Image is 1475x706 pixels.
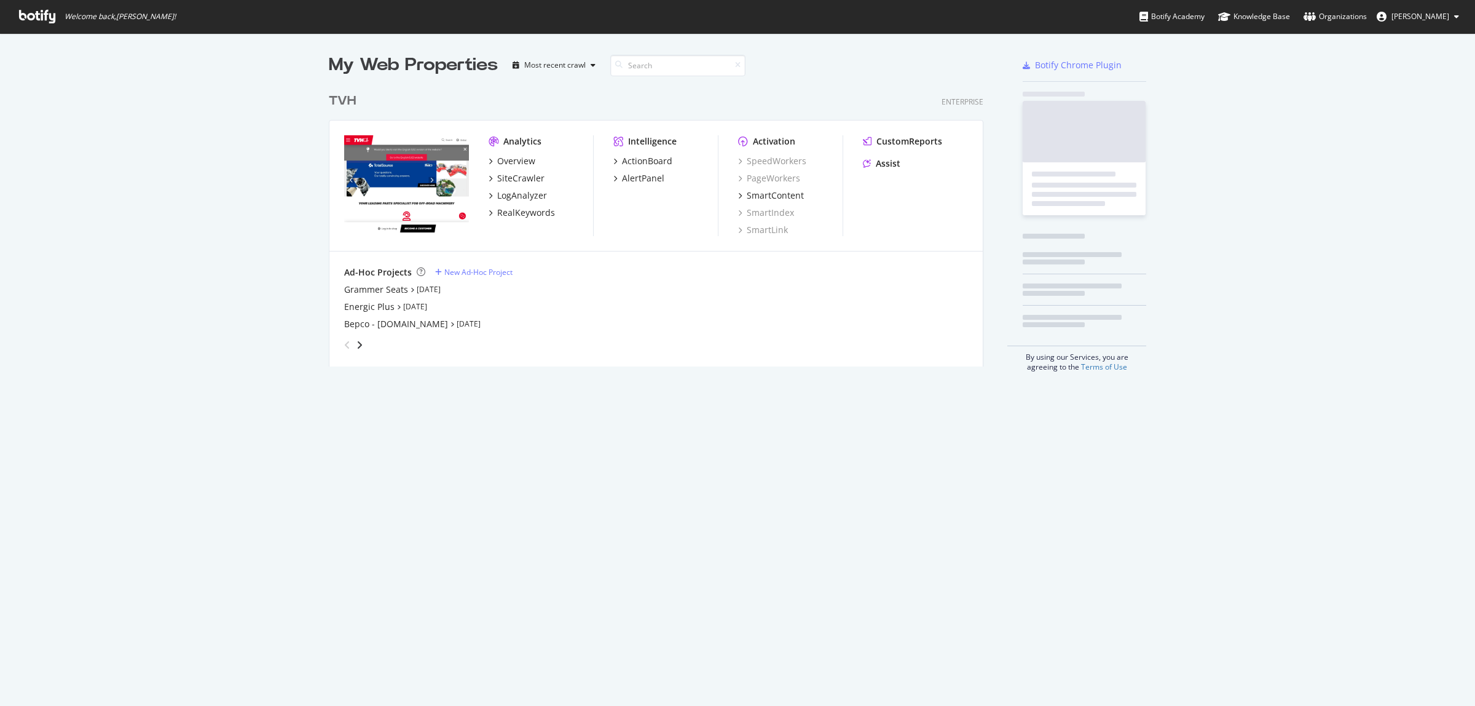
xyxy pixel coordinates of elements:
[403,301,427,312] a: [DATE]
[1023,59,1122,71] a: Botify Chrome Plugin
[613,155,672,167] a: ActionBoard
[497,172,545,184] div: SiteCrawler
[503,135,541,148] div: Analytics
[738,172,800,184] a: PageWorkers
[489,207,555,219] a: RealKeywords
[1304,10,1367,23] div: Organizations
[329,92,361,110] a: TVH
[1081,362,1127,372] a: Terms of Use
[876,135,942,148] div: CustomReports
[339,335,355,355] div: angle-left
[1139,10,1205,23] div: Botify Academy
[622,155,672,167] div: ActionBoard
[524,61,586,69] div: Most recent crawl
[344,301,395,313] a: Energic Plus
[863,157,900,170] a: Assist
[344,318,448,330] a: Bepco - [DOMAIN_NAME]
[417,284,441,295] a: [DATE]
[613,172,664,184] a: AlertPanel
[457,319,481,329] a: [DATE]
[1391,11,1449,22] span: Shiwani Laghawe
[329,92,356,110] div: TVH
[1035,59,1122,71] div: Botify Chrome Plugin
[355,339,364,351] div: angle-right
[738,224,788,236] a: SmartLink
[435,267,513,277] a: New Ad-Hoc Project
[753,135,795,148] div: Activation
[329,53,498,77] div: My Web Properties
[1367,7,1469,26] button: [PERSON_NAME]
[610,55,745,76] input: Search
[738,189,804,202] a: SmartContent
[489,172,545,184] a: SiteCrawler
[747,189,804,202] div: SmartContent
[444,267,513,277] div: New Ad-Hoc Project
[497,189,547,202] div: LogAnalyzer
[489,189,547,202] a: LogAnalyzer
[329,77,993,367] div: grid
[622,172,664,184] div: AlertPanel
[738,207,794,219] a: SmartIndex
[489,155,535,167] a: Overview
[863,135,942,148] a: CustomReports
[344,284,408,296] a: Grammer Seats
[65,12,176,22] span: Welcome back, [PERSON_NAME] !
[628,135,677,148] div: Intelligence
[1007,346,1146,372] div: By using our Services, you are agreeing to the
[344,135,469,235] img: tvh.com
[497,155,535,167] div: Overview
[497,207,555,219] div: RealKeywords
[344,266,412,279] div: Ad-Hoc Projects
[738,155,806,167] a: SpeedWorkers
[942,97,983,107] div: Enterprise
[1218,10,1290,23] div: Knowledge Base
[876,157,900,170] div: Assist
[508,55,600,75] button: Most recent crawl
